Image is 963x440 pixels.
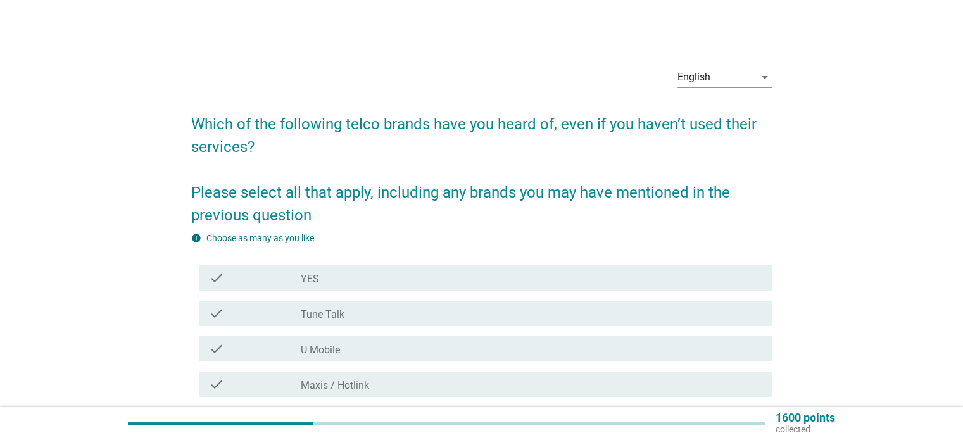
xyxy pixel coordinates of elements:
i: check [209,270,224,286]
h2: Which of the following telco brands have you heard of, even if you haven’t used their services? P... [191,100,772,227]
label: Choose as many as you like [206,233,314,243]
div: English [677,72,710,83]
i: check [209,306,224,321]
p: collected [776,424,835,435]
label: Maxis / Hotlink [301,379,369,392]
i: info [191,233,201,243]
label: Tune Talk [301,308,344,321]
i: check [209,341,224,356]
label: YES [301,273,319,286]
p: 1600 points [776,412,835,424]
label: U Mobile [301,344,340,356]
i: arrow_drop_down [757,70,772,85]
i: check [209,377,224,392]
